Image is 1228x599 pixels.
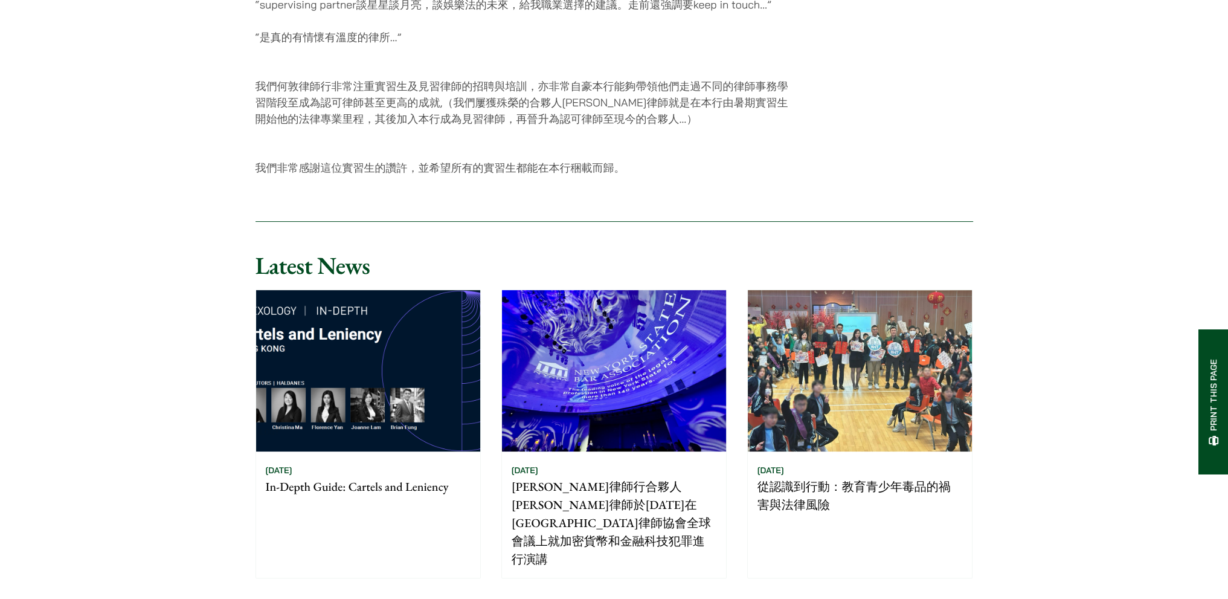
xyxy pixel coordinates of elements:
[256,29,794,45] p: “是真的有情懷有溫度的律所…”
[256,251,973,280] h2: Latest News
[512,465,538,476] time: [DATE]
[512,478,716,568] p: [PERSON_NAME]律師行合夥人[PERSON_NAME]律師於[DATE]在[GEOGRAPHIC_DATA]律師協會全球會議上就加密貨幣和金融科技犯罪進行演講
[757,478,962,514] p: 從認識到行動：教育青少年毒品的禍害與法律風險
[266,478,471,496] p: In-Depth Guide: Cartels and Leniency
[256,290,481,578] a: [DATE] In-Depth Guide: Cartels and Leniency
[501,290,727,578] a: [DATE] [PERSON_NAME]律師行合夥人[PERSON_NAME]律師於[DATE]在[GEOGRAPHIC_DATA]律師協會全球會議上就加密貨幣和金融科技犯罪進行演講
[266,465,292,476] time: [DATE]
[256,143,794,176] p: 我們非常感謝這位實習生的讚許，並希望所有的實習生都能在本行稇載而歸。
[757,465,784,476] time: [DATE]
[747,290,972,578] a: [DATE] 從認識到行動：教育青少年毒品的禍害與法律風險
[256,62,794,127] p: 我們何敦律師行非常注重實習生及見習律師的招聘與培訓，亦非常自豪本行能夠帶領他們走過不同的律師事務學習階段至成為認可律師甚至更高的成就,（我們屢獲殊榮的合夥人[PERSON_NAME]律師就是在本...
